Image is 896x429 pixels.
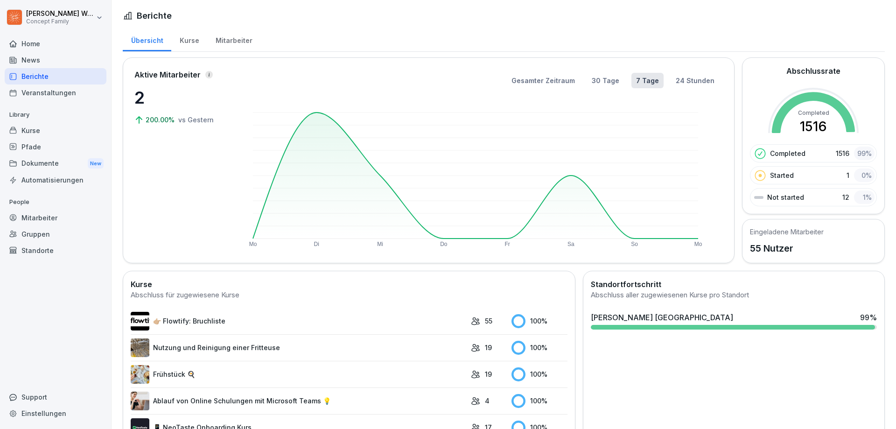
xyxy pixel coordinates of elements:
[511,367,567,381] div: 100 %
[178,115,214,125] p: vs Gestern
[567,241,574,247] text: Sa
[485,369,492,379] p: 19
[314,241,319,247] text: Di
[5,389,106,405] div: Support
[131,312,466,331] a: 👉🏼 Flowtify: Bruchliste
[591,279,877,290] h2: Standortfortschritt
[591,290,877,301] div: Abschluss aller zugewiesenen Kurse pro Standort
[631,241,638,247] text: So
[511,314,567,328] div: 100 %
[631,73,664,88] button: 7 Tage
[847,170,849,180] p: 1
[860,312,877,323] div: 99 %
[5,226,106,242] a: Gruppen
[671,73,719,88] button: 24 Stunden
[5,195,106,210] p: People
[207,28,260,51] a: Mitarbeiter
[770,148,805,158] p: Completed
[134,69,201,80] p: Aktive Mitarbeiter
[88,158,104,169] div: New
[504,241,510,247] text: Fr
[5,210,106,226] a: Mitarbeiter
[485,396,490,406] p: 4
[587,73,624,88] button: 30 Tage
[171,28,207,51] a: Kurse
[5,52,106,68] a: News
[854,169,875,182] div: 0 %
[767,192,804,202] p: Not started
[511,394,567,408] div: 100 %
[854,190,875,204] div: 1 %
[249,241,257,247] text: Mo
[131,392,466,410] a: Ablauf von Online Schulungen mit Microsoft Teams 💡
[131,365,466,384] a: Frühstück 🍳
[842,192,849,202] p: 12
[134,85,228,110] p: 2
[587,308,881,333] a: [PERSON_NAME] [GEOGRAPHIC_DATA]99%
[507,73,580,88] button: Gesamter Zeitraum
[591,312,733,323] div: [PERSON_NAME] [GEOGRAPHIC_DATA]
[26,10,94,18] p: [PERSON_NAME] Weichsel
[5,242,106,259] a: Standorte
[750,241,824,255] p: 55 Nutzer
[5,172,106,188] a: Automatisierungen
[5,122,106,139] a: Kurse
[131,279,567,290] h2: Kurse
[770,170,794,180] p: Started
[123,28,171,51] a: Übersicht
[440,241,448,247] text: Do
[5,155,106,172] div: Dokumente
[5,35,106,52] a: Home
[750,227,824,237] h5: Eingeladene Mitarbeiter
[146,115,176,125] p: 200.00%
[786,65,840,77] h2: Abschlussrate
[377,241,383,247] text: Mi
[5,107,106,122] p: Library
[5,84,106,101] a: Veranstaltungen
[131,312,149,331] img: p7f8r53f51k967le2tv5ltd3.png
[131,290,567,301] div: Abschluss für zugewiesene Kurse
[836,148,849,158] p: 1516
[137,9,172,22] h1: Berichte
[5,68,106,84] a: Berichte
[511,341,567,355] div: 100 %
[854,147,875,160] div: 99 %
[5,139,106,155] a: Pfade
[131,338,149,357] img: b2msvuojt3s6egexuweix326.png
[485,343,492,352] p: 19
[5,405,106,422] a: Einstellungen
[694,241,702,247] text: Mo
[5,155,106,172] a: DokumenteNew
[131,392,149,410] img: e8eoks8cju23yjmx0b33vrq2.png
[485,316,492,326] p: 55
[26,18,94,25] p: Concept Family
[131,338,466,357] a: Nutzung und Reinigung einer Fritteuse
[131,365,149,384] img: n6mw6n4d96pxhuc2jbr164bu.png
